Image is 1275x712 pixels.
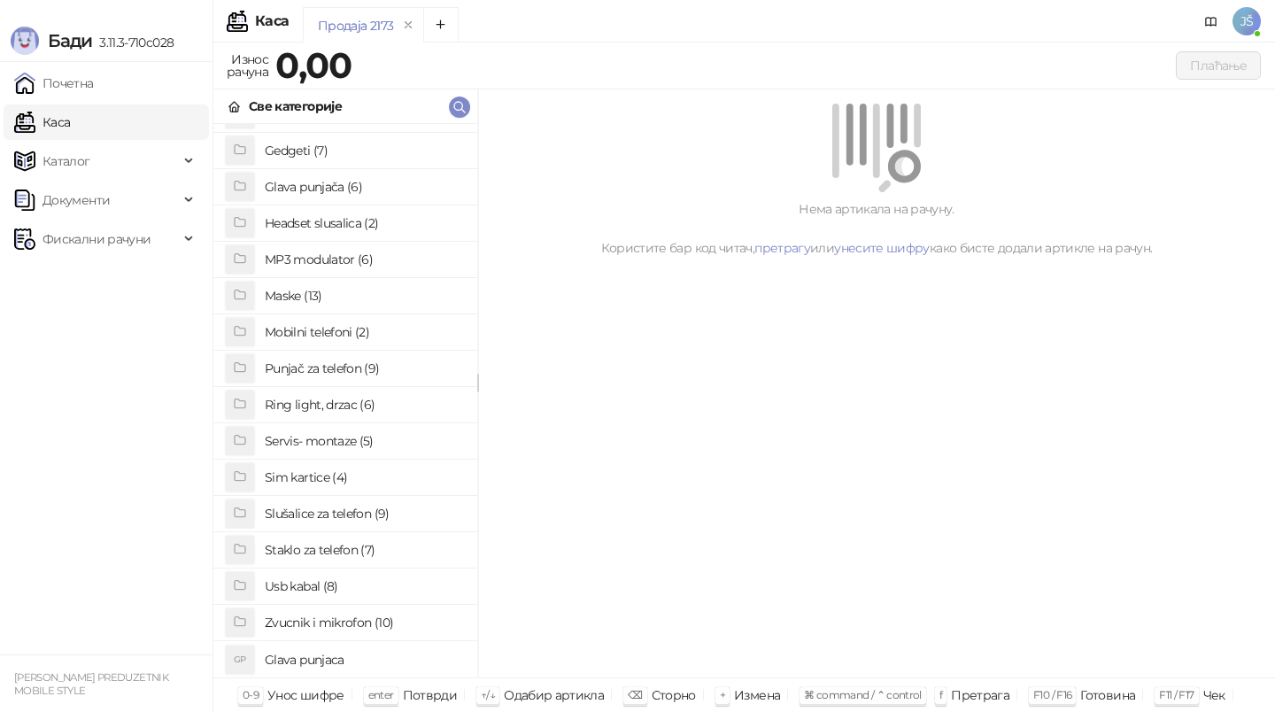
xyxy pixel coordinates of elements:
h4: Gedgeti (7) [265,136,463,165]
span: Бади [48,30,92,51]
div: Износ рачуна [223,48,272,83]
h4: Servis- montaze (5) [265,427,463,455]
button: Плаћање [1176,51,1261,80]
div: Потврди [403,684,458,707]
div: Све категорије [249,97,342,116]
h4: Mobilni telefoni (2) [265,318,463,346]
span: JŠ [1232,7,1261,35]
a: Почетна [14,66,94,101]
span: Фискални рачуни [42,221,151,257]
h4: Usb kabal (8) [265,572,463,600]
strong: 0,00 [275,43,352,87]
h4: Glava punjača (6) [265,173,463,201]
img: Logo [11,27,39,55]
div: Готовина [1080,684,1135,707]
span: f [939,688,942,701]
span: Документи [42,182,110,218]
a: претрагу [754,240,810,256]
a: Документација [1197,7,1225,35]
span: enter [368,688,394,701]
div: Унос шифре [267,684,344,707]
button: remove [397,18,420,33]
h4: Staklo za telefon (7) [265,536,463,564]
div: GP [226,646,254,674]
button: Add tab [423,7,459,43]
h4: Glava punjaca [265,646,463,674]
small: [PERSON_NAME] PREDUZETNIK MOBILE STYLE [14,671,168,697]
div: Чек [1203,684,1225,707]
div: Сторно [652,684,696,707]
span: 0-9 [243,688,259,701]
span: F10 / F16 [1033,688,1071,701]
div: Продаја 2173 [318,16,393,35]
div: Каса [255,14,289,28]
span: ⌘ command / ⌃ control [804,688,922,701]
span: + [720,688,725,701]
span: Каталог [42,143,90,179]
div: Претрага [951,684,1009,707]
span: F11 / F17 [1159,688,1194,701]
h4: Ring light, drzac (6) [265,391,463,419]
h4: Sim kartice (4) [265,463,463,491]
a: Каса [14,104,70,140]
h4: Maske (13) [265,282,463,310]
span: ⌫ [628,688,642,701]
div: Нема артикала на рачуну. Користите бар код читач, или како бисте додали артикле на рачун. [499,199,1254,258]
span: 3.11.3-710c028 [92,35,174,50]
h4: Punjač za telefon (9) [265,354,463,383]
div: grid [213,124,477,677]
div: Одабир артикла [504,684,604,707]
h4: MP3 modulator (6) [265,245,463,274]
span: ↑/↓ [481,688,495,701]
a: унесите шифру [834,240,930,256]
div: Измена [734,684,780,707]
h4: Slušalice za telefon (9) [265,499,463,528]
h4: Headset slusalica (2) [265,209,463,237]
h4: Zvucnik i mikrofon (10) [265,608,463,637]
